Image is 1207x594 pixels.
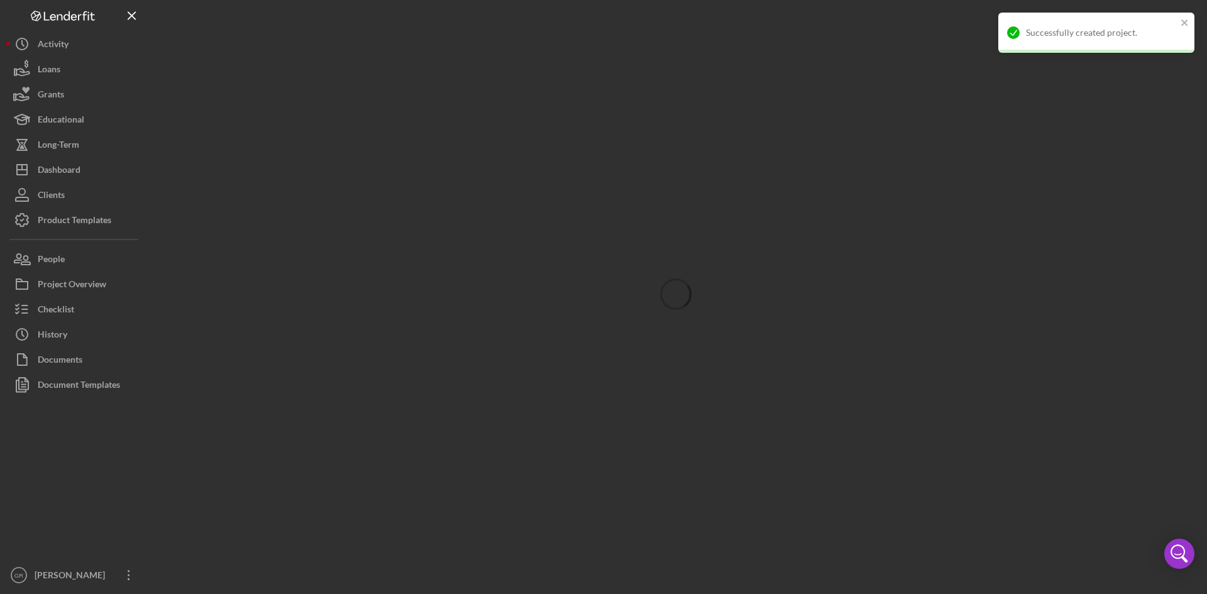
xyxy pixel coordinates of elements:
button: GR[PERSON_NAME] [6,563,145,588]
div: History [38,322,67,350]
div: Documents [38,347,82,375]
button: History [6,322,145,347]
button: close [1181,18,1189,30]
text: GR [14,572,23,579]
button: Educational [6,107,145,132]
div: Open Intercom Messenger [1164,539,1194,569]
div: Long-Term [38,132,79,160]
div: Checklist [38,297,74,325]
div: Activity [38,31,69,60]
button: Project Overview [6,272,145,297]
div: Document Templates [38,372,120,400]
button: Clients [6,182,145,207]
button: Document Templates [6,372,145,397]
div: Educational [38,107,84,135]
div: Dashboard [38,157,80,185]
button: Product Templates [6,207,145,233]
button: Dashboard [6,157,145,182]
button: Activity [6,31,145,57]
div: Project Overview [38,272,106,300]
div: [PERSON_NAME] [31,563,113,591]
div: Loans [38,57,60,85]
button: Checklist [6,297,145,322]
button: Long-Term [6,132,145,157]
div: Successfully created project. [1026,28,1177,38]
button: People [6,246,145,272]
div: Grants [38,82,64,110]
button: Grants [6,82,145,107]
div: Clients [38,182,65,211]
button: Documents [6,347,145,372]
div: People [38,246,65,275]
button: Loans [6,57,145,82]
div: Product Templates [38,207,111,236]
